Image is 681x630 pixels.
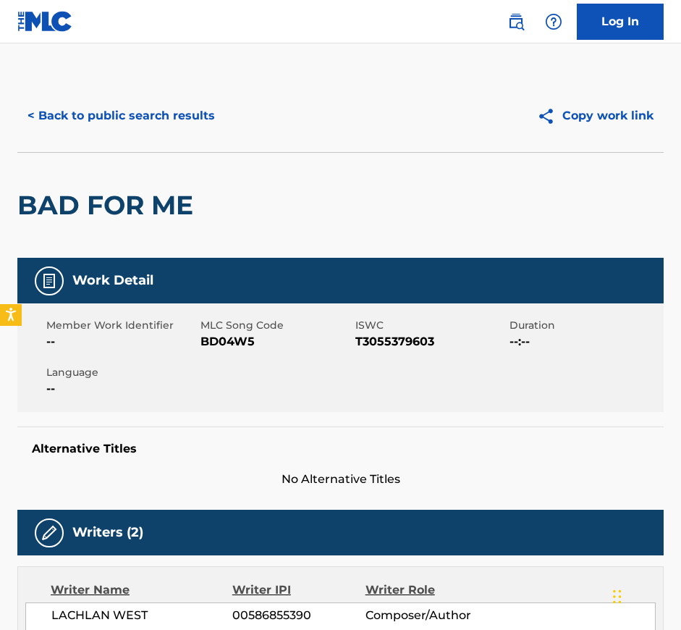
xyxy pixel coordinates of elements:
img: MLC Logo [17,11,73,32]
span: T3055379603 [355,333,506,350]
span: 00586855390 [232,607,365,624]
button: < Back to public search results [17,98,225,134]
span: Member Work Identifier [46,318,197,333]
div: Writer Name [51,581,232,599]
h5: Writers (2) [72,524,143,541]
img: Writers [41,524,58,542]
button: Copy work link [527,98,664,134]
a: Log In [577,4,664,40]
iframe: Chat Widget [609,560,681,630]
span: Language [46,365,197,380]
h5: Alternative Titles [32,442,649,456]
div: Help [539,7,568,36]
img: search [507,13,525,30]
span: LACHLAN WEST [51,607,232,624]
span: BD04W5 [200,333,351,350]
img: Copy work link [537,107,562,125]
h2: BAD FOR ME [17,189,200,222]
div: Writer IPI [232,581,365,599]
span: MLC Song Code [200,318,351,333]
span: -- [46,333,197,350]
div: Drag [613,575,622,618]
a: Public Search [502,7,530,36]
h5: Work Detail [72,272,153,289]
span: Composer/Author [365,607,486,624]
span: Duration [509,318,660,333]
span: No Alternative Titles [17,471,664,488]
span: --:-- [509,333,660,350]
img: Work Detail [41,272,58,290]
div: Writer Role [365,581,486,599]
span: -- [46,380,197,398]
img: help [545,13,562,30]
span: ISWC [355,318,506,333]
